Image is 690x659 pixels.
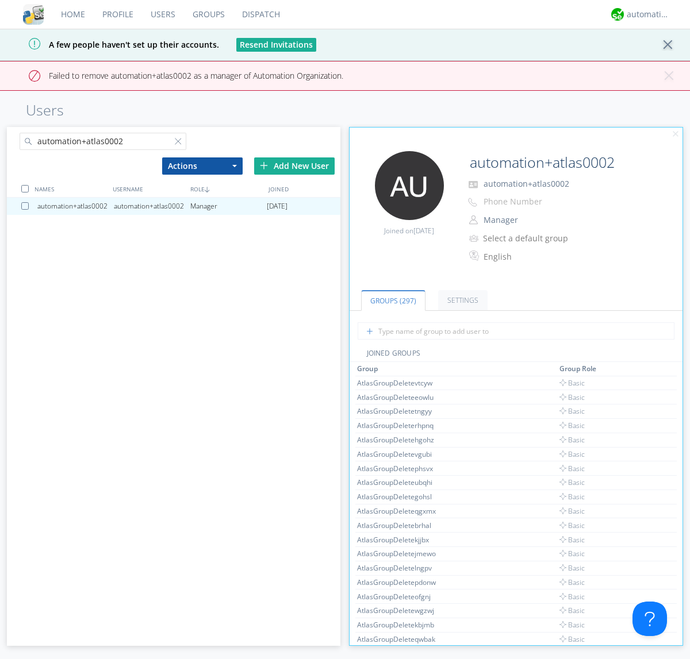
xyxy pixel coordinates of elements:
[357,563,443,573] div: AtlasGroupDeletelngpv
[384,226,434,236] span: Joined on
[357,378,443,388] div: AtlasGroupDeletevtcyw
[37,198,114,215] div: automation+atlas0002
[9,39,219,50] span: A few people haven't set up their accounts.
[236,38,316,52] button: Resend Invitations
[357,464,443,473] div: AtlasGroupDeletephsvx
[361,290,425,311] a: Groups (297)
[465,151,651,174] input: Name
[114,198,190,215] div: automation+atlas0002
[32,180,109,197] div: NAMES
[611,8,624,21] img: d2d01cd9b4174d08988066c6d424eccd
[468,198,477,207] img: phone-outline.svg
[260,161,268,169] img: plus.svg
[469,230,480,246] img: icon-alert-users-thin-outline.svg
[357,406,443,416] div: AtlasGroupDeletetngyy
[559,521,585,530] span: Basic
[357,549,443,558] div: AtlasGroupDeletejmewo
[357,577,443,587] div: AtlasGroupDeletepdonw
[438,290,488,310] a: Settings
[20,133,186,150] input: Search users
[9,70,343,81] span: Failed to remove automation+atlas0002 as a manager of Automation Organization.
[559,421,585,430] span: Basic
[624,362,650,376] th: Toggle SortBy
[267,198,287,215] span: [DATE]
[357,492,443,502] div: AtlasGroupDeletegohsl
[358,322,674,340] input: Type name of group to add user to
[484,251,580,263] div: English
[413,226,434,236] span: [DATE]
[357,620,443,630] div: AtlasGroupDeletekbjmb
[559,406,585,416] span: Basic
[559,620,585,630] span: Basic
[110,180,187,197] div: USERNAME
[357,421,443,430] div: AtlasGroupDeleterhpnq
[162,157,243,175] button: Actions
[559,549,585,558] span: Basic
[375,151,444,220] img: 373638.png
[357,606,443,615] div: AtlasGroupDeletewgzwj
[627,9,670,20] div: automation+atlas
[480,212,595,228] button: Manager
[559,592,585,602] span: Basic
[559,535,585,545] span: Basic
[23,4,44,25] img: cddb5a64eb264b2086981ab96f4c1ba7
[357,506,443,516] div: AtlasGroupDeleteqgxmx
[559,606,585,615] span: Basic
[672,130,680,138] img: cancel.svg
[357,392,443,402] div: AtlasGroupDeleteeowlu
[254,157,335,175] div: Add New User
[357,592,443,602] div: AtlasGroupDeleteofgnj
[559,492,585,502] span: Basic
[483,233,579,244] div: Select a default group
[559,449,585,459] span: Basic
[559,634,585,644] span: Basic
[559,378,585,388] span: Basic
[266,180,343,197] div: JOINED
[357,435,443,445] div: AtlasGroupDeletehgohz
[632,602,667,636] iframe: Toggle Customer Support
[355,362,558,376] th: Toggle SortBy
[357,535,443,545] div: AtlasGroupDeletekjjbx
[190,198,267,215] div: Manager
[469,249,481,263] img: In groups with Translation enabled, this user's messages will be automatically translated to and ...
[559,464,585,473] span: Basic
[559,477,585,487] span: Basic
[558,362,624,376] th: Toggle SortBy
[187,180,265,197] div: ROLE
[559,563,585,573] span: Basic
[559,506,585,516] span: Basic
[559,577,585,587] span: Basic
[469,215,478,225] img: person-outline.svg
[7,198,340,215] a: automation+atlas0002automation+atlas0002Manager[DATE]
[357,634,443,644] div: AtlasGroupDeleteqwbak
[357,477,443,487] div: AtlasGroupDeleteubqhi
[350,348,683,362] div: JOINED GROUPS
[559,435,585,445] span: Basic
[357,449,443,459] div: AtlasGroupDeletevgubi
[559,392,585,402] span: Basic
[357,521,443,530] div: AtlasGroupDeletebrhal
[484,178,569,189] span: automation+atlas0002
